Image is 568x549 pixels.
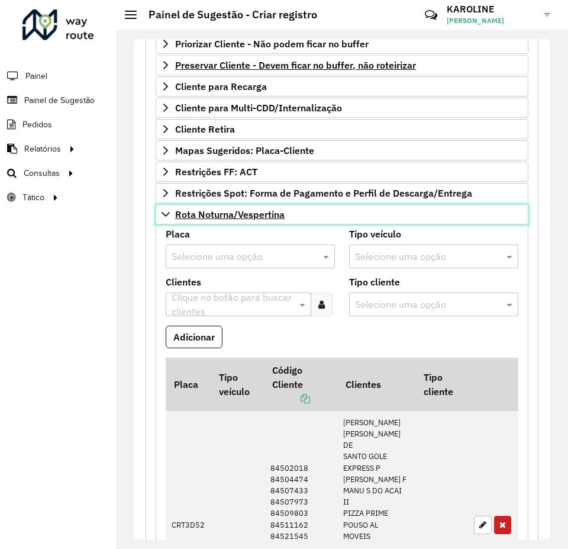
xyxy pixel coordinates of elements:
span: Cliente para Recarga [175,82,267,91]
label: Tipo veículo [349,227,401,241]
span: Consultas [24,167,60,179]
span: Preservar Cliente - Devem ficar no buffer, não roteirizar [175,60,416,70]
h3: KAROLINE [447,4,535,15]
a: Preservar Cliente - Devem ficar no buffer, não roteirizar [156,55,528,75]
span: Pedidos [22,118,52,131]
label: Clientes [166,275,201,289]
th: Tipo veículo [211,358,264,411]
span: Mapas Sugeridos: Placa-Cliente [175,146,314,155]
h2: Painel de Sugestão - Criar registro [137,8,317,21]
button: Adicionar [166,326,222,348]
a: Contato Rápido [418,2,444,28]
span: Rota Noturna/Vespertina [175,210,285,219]
span: Restrições Spot: Forma de Pagamento e Perfil de Descarga/Entrega [175,188,472,198]
th: Clientes [337,358,416,411]
span: Painel [25,70,47,82]
a: Cliente para Recarga [156,76,528,97]
label: Placa [166,227,190,241]
a: Mapas Sugeridos: Placa-Cliente [156,140,528,160]
th: Tipo cliente [415,358,467,411]
a: Restrições Spot: Forma de Pagamento e Perfil de Descarga/Entrega [156,183,528,203]
span: Tático [22,191,44,204]
a: Restrições FF: ACT [156,162,528,182]
th: Placa [166,358,211,411]
span: Restrições FF: ACT [175,167,257,176]
a: Cliente Retira [156,119,528,139]
a: Copiar [272,393,310,404]
span: Cliente Retira [175,124,235,134]
a: Rota Noturna/Vespertina [156,204,528,224]
label: Tipo cliente [349,275,400,289]
a: Cliente para Multi-CDD/Internalização [156,98,528,118]
span: Relatórios [24,143,61,155]
span: Painel de Sugestão [24,94,95,107]
span: Priorizar Cliente - Não podem ficar no buffer [175,39,369,49]
span: Cliente para Multi-CDD/Internalização [175,103,342,113]
span: [PERSON_NAME] [447,15,535,26]
th: Código Cliente [264,358,337,411]
a: Priorizar Cliente - Não podem ficar no buffer [156,34,528,54]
